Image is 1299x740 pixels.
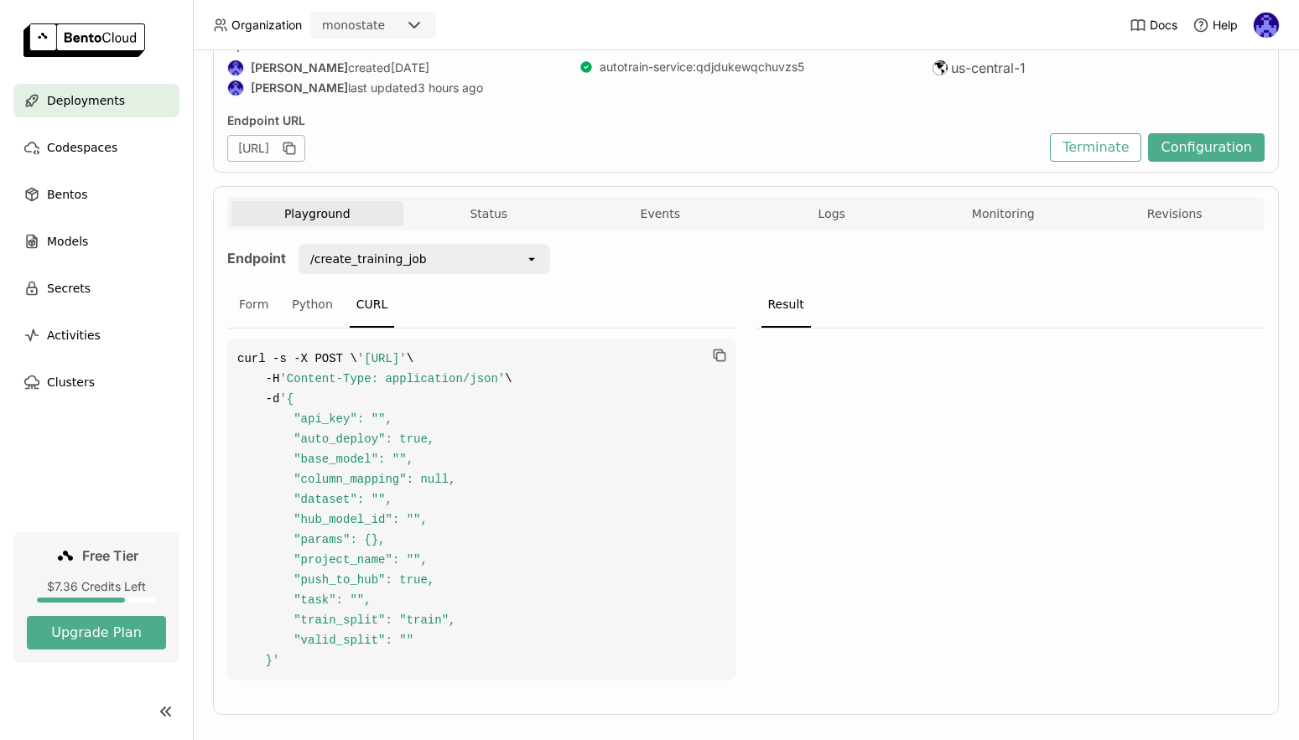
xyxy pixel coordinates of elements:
[227,113,1042,128] div: Endpoint URL
[82,547,138,564] span: Free Tier
[357,352,407,365] span: '[URL]'
[391,60,429,75] span: [DATE]
[1089,201,1261,226] button: Revisions
[13,178,179,211] a: Bentos
[13,131,179,164] a: Codespaces
[13,318,179,352] a: Activities
[1050,133,1141,162] button: Terminate
[1130,17,1177,34] a: Docs
[574,201,746,226] button: Events
[13,84,179,117] a: Deployments
[279,372,505,386] span: 'Content-Type: application/json'
[1148,133,1265,162] button: Configuration
[47,278,91,298] span: Secrets
[47,372,95,392] span: Clusters
[251,80,348,96] strong: [PERSON_NAME]
[47,231,88,251] span: Models
[13,532,179,663] a: Free Tier$7.36 Credits LeftUpgrade Plan
[387,18,388,34] input: Selected monostate.
[227,135,305,162] div: [URL]
[228,80,243,96] img: Andrew correa
[228,60,243,75] img: Andrew correa
[917,201,1089,226] button: Monitoring
[403,201,575,226] button: Status
[251,60,348,75] strong: [PERSON_NAME]
[231,201,403,226] button: Playground
[1254,13,1279,38] img: Andrew correa
[13,365,179,399] a: Clusters
[47,325,101,345] span: Activities
[1192,17,1238,34] div: Help
[1213,18,1238,33] span: Help
[818,206,845,221] span: Logs
[600,60,804,75] a: autotrain-service:qdjdukewqchuvzs5
[13,272,179,305] a: Secrets
[47,91,125,111] span: Deployments
[227,60,559,76] div: created
[1150,18,1177,33] span: Docs
[23,23,145,57] img: logo
[27,616,166,649] button: Upgrade Plan
[350,282,395,328] div: CURL
[227,80,559,96] div: last updated
[227,250,286,267] strong: Endpoint
[47,184,87,204] span: Bentos
[232,282,275,328] div: Form
[322,17,385,34] div: monostate
[47,137,117,158] span: Codespaces
[761,282,811,328] div: Result
[418,80,483,96] span: 3 hours ago
[525,252,538,266] svg: open
[429,251,430,267] input: Selected /create_training_job.
[310,251,427,267] div: /create_training_job
[27,579,166,594] div: $7.36 Credits Left
[13,225,179,258] a: Models
[231,18,302,33] span: Organization
[285,282,340,328] div: Python
[227,339,736,680] code: curl -s -X POST \ \ -H \ -d
[951,60,1026,76] span: us-central-1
